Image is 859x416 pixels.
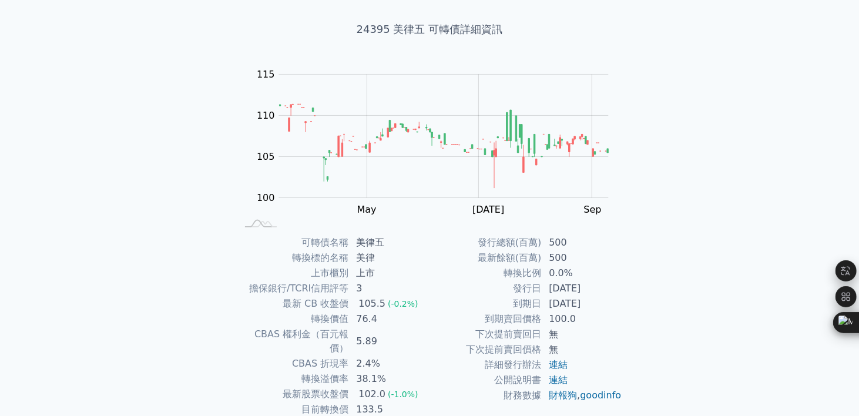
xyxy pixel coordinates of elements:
[257,151,275,162] tspan: 105
[542,250,622,266] td: 500
[257,110,275,121] tspan: 110
[542,311,622,327] td: 100.0
[237,356,349,371] td: CBAS 折現率
[472,204,504,215] tspan: [DATE]
[584,204,602,215] tspan: Sep
[429,357,542,373] td: 詳細發行辦法
[800,360,859,416] div: 聊天小工具
[237,250,349,266] td: 轉換標的名稱
[357,204,377,215] tspan: May
[542,281,622,296] td: [DATE]
[429,388,542,403] td: 財務數據
[549,390,577,401] a: 財報狗
[223,21,636,38] h1: 24395 美律五 可轉債詳細資訊
[237,281,349,296] td: 擔保銀行/TCRI信用評等
[257,69,275,80] tspan: 115
[356,387,388,401] div: 102.0
[237,371,349,387] td: 轉換溢價率
[542,296,622,311] td: [DATE]
[237,327,349,356] td: CBAS 權利金（百元報價）
[542,327,622,342] td: 無
[349,250,429,266] td: 美律
[542,342,622,357] td: 無
[349,371,429,387] td: 38.1%
[250,69,626,215] g: Chart
[388,390,418,399] span: (-1.0%)
[429,373,542,388] td: 公開說明書
[349,235,429,250] td: 美律五
[800,360,859,416] iframe: Chat Widget
[429,327,542,342] td: 下次提前賣回日
[429,250,542,266] td: 最新餘額(百萬)
[429,342,542,357] td: 下次提前賣回價格
[349,327,429,356] td: 5.89
[237,296,349,311] td: 最新 CB 收盤價
[429,296,542,311] td: 到期日
[429,311,542,327] td: 到期賣回價格
[542,266,622,281] td: 0.0%
[356,297,388,311] div: 105.5
[549,359,568,370] a: 連結
[257,192,275,203] tspan: 100
[237,387,349,402] td: 最新股票收盤價
[237,311,349,327] td: 轉換價值
[237,235,349,250] td: 可轉債名稱
[429,266,542,281] td: 轉換比例
[388,299,418,308] span: (-0.2%)
[429,235,542,250] td: 發行總額(百萬)
[349,281,429,296] td: 3
[237,266,349,281] td: 上市櫃別
[429,281,542,296] td: 發行日
[349,311,429,327] td: 76.4
[542,235,622,250] td: 500
[542,388,622,403] td: ,
[349,356,429,371] td: 2.4%
[580,390,621,401] a: goodinfo
[349,266,429,281] td: 上市
[549,374,568,385] a: 連結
